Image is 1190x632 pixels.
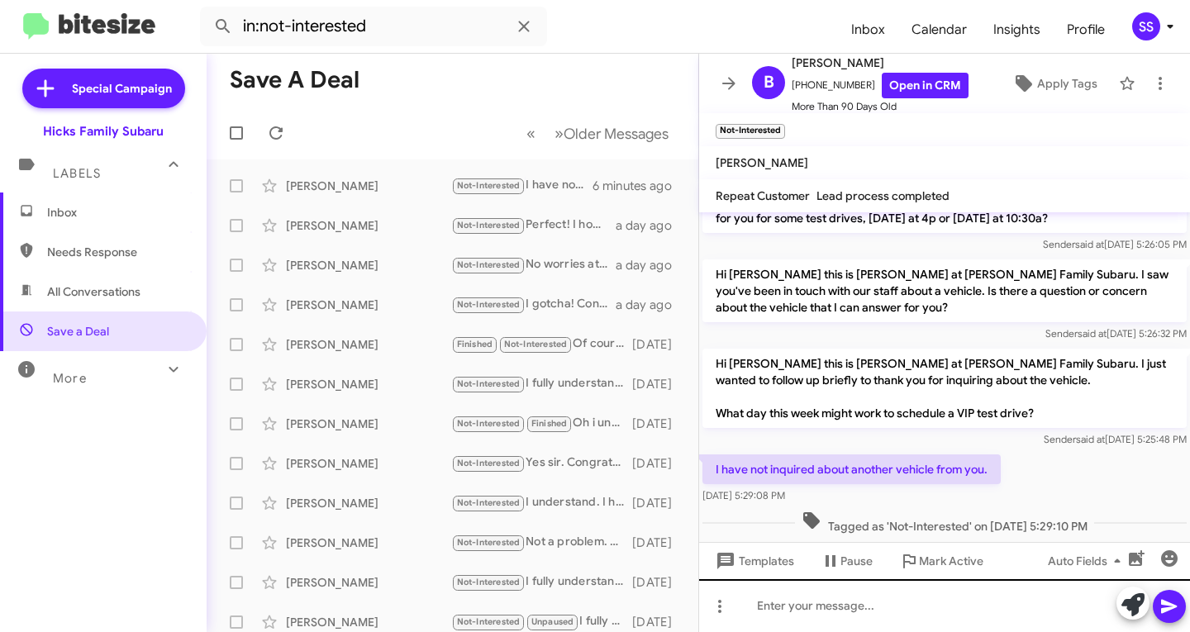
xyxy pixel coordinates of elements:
span: « [526,123,535,144]
span: Not-Interested [457,577,521,587]
span: said at [1076,433,1105,445]
span: [PERSON_NAME] [792,53,969,73]
span: Auto Fields [1048,546,1127,576]
div: SS [1132,12,1160,40]
span: Not-Interested [457,180,521,191]
div: Of course! [451,335,632,354]
div: a day ago [616,297,685,313]
small: Not-Interested [716,124,785,139]
span: Labels [53,166,101,181]
p: I have not inquired about another vehicle from you. [702,454,1001,484]
a: Profile [1054,6,1118,54]
div: [PERSON_NAME] [286,178,451,194]
span: Unpaused [531,616,574,627]
div: Perfect! I hope you have a great rest of your day!! [451,216,616,235]
span: Mark Active [919,546,983,576]
span: Templates [712,546,794,576]
div: [DATE] [632,535,685,551]
span: Apply Tags [1037,69,1097,98]
div: No worries at all! Keep us in mind in case you would liek to discuss that and let anyone in your ... [451,255,616,274]
nav: Page navigation example [517,116,678,150]
div: I have not inquired about another vehicle from you. [451,176,593,195]
span: Save a Deal [47,323,109,340]
span: Lead process completed [816,188,950,203]
span: Repeat Customer [716,188,810,203]
div: [DATE] [632,336,685,353]
div: [PERSON_NAME] [286,574,451,591]
p: Hi [PERSON_NAME] this is [PERSON_NAME] at [PERSON_NAME] Family Subaru. I just wanted to follow up... [702,349,1187,428]
span: Not-Interested [457,497,521,508]
div: [PERSON_NAME] [286,535,451,551]
button: Templates [699,546,807,576]
span: said at [1078,327,1107,340]
div: [PERSON_NAME] [286,495,451,511]
span: [PHONE_NUMBER] [792,73,969,98]
div: [PERSON_NAME] [286,257,451,273]
div: I fully understand. If you ever want to get back into a Subaru or any other vehicle please let me... [451,573,632,592]
span: Not-Interested [457,458,521,468]
div: Yes sir. Congratulations! [451,454,632,473]
div: [PERSON_NAME] [286,297,451,313]
span: Not-Interested [457,616,521,627]
div: Not a problem. We have a fantastic Trade up program also! Just in case you would like to discuss ... [451,533,632,552]
span: More Than 90 Days Old [792,98,969,115]
span: Not-Interested [504,339,568,349]
div: 6 minutes ago [593,178,685,194]
span: All Conversations [47,283,140,300]
span: Tagged as 'Not-Interested' on [DATE] 5:29:10 PM [795,511,1094,535]
div: [PERSON_NAME] [286,336,451,353]
span: More [53,371,87,386]
div: a day ago [616,217,685,234]
button: SS [1118,12,1172,40]
span: Not-Interested [457,259,521,270]
span: Special Campaign [72,80,172,97]
span: Sender [DATE] 5:26:32 PM [1045,327,1187,340]
span: Inbox [47,204,188,221]
p: Hi [PERSON_NAME] this is [PERSON_NAME] at [PERSON_NAME] Family Subaru. I saw you've been in touch... [702,259,1187,322]
a: Open in CRM [882,73,969,98]
div: I understand. I have that [PERSON_NAME] secured for you from the other dealer just let me know we... [451,493,632,512]
button: Mark Active [886,546,997,576]
span: » [555,123,564,144]
button: Auto Fields [1035,546,1140,576]
span: Sender [DATE] 5:26:05 PM [1043,238,1187,250]
button: Apply Tags [997,69,1111,98]
div: [DATE] [632,376,685,392]
div: [DATE] [632,574,685,591]
div: [PERSON_NAME] [286,376,451,392]
span: [PERSON_NAME] [716,155,808,170]
button: Pause [807,546,886,576]
span: Sender [DATE] 5:25:48 PM [1044,433,1187,445]
span: Not-Interested [457,299,521,310]
a: Insights [980,6,1054,54]
div: [PERSON_NAME] [286,614,451,630]
input: Search [200,7,547,46]
span: Pause [840,546,873,576]
span: Finished [457,339,493,349]
div: [DATE] [632,614,685,630]
div: [DATE] [632,455,685,472]
span: Needs Response [47,244,188,260]
div: I fully understand. I will make sure to get you removed from our follow up list! [451,374,632,393]
div: [PERSON_NAME] [286,455,451,472]
div: Hicks Family Subaru [43,123,164,140]
div: [DATE] [632,416,685,432]
div: [DATE] [632,495,685,511]
button: Next [545,116,678,150]
div: [PERSON_NAME] [286,416,451,432]
a: Calendar [898,6,980,54]
span: Older Messages [564,125,669,143]
span: Finished [531,418,568,429]
span: Not-Interested [457,537,521,548]
div: [PERSON_NAME] [286,217,451,234]
button: Previous [516,116,545,150]
div: I gotcha! Congratulations! What did you end up pruchasing? [451,295,616,314]
span: Not-Interested [457,418,521,429]
a: Inbox [838,6,898,54]
span: Not-Interested [457,220,521,230]
div: a day ago [616,257,685,273]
